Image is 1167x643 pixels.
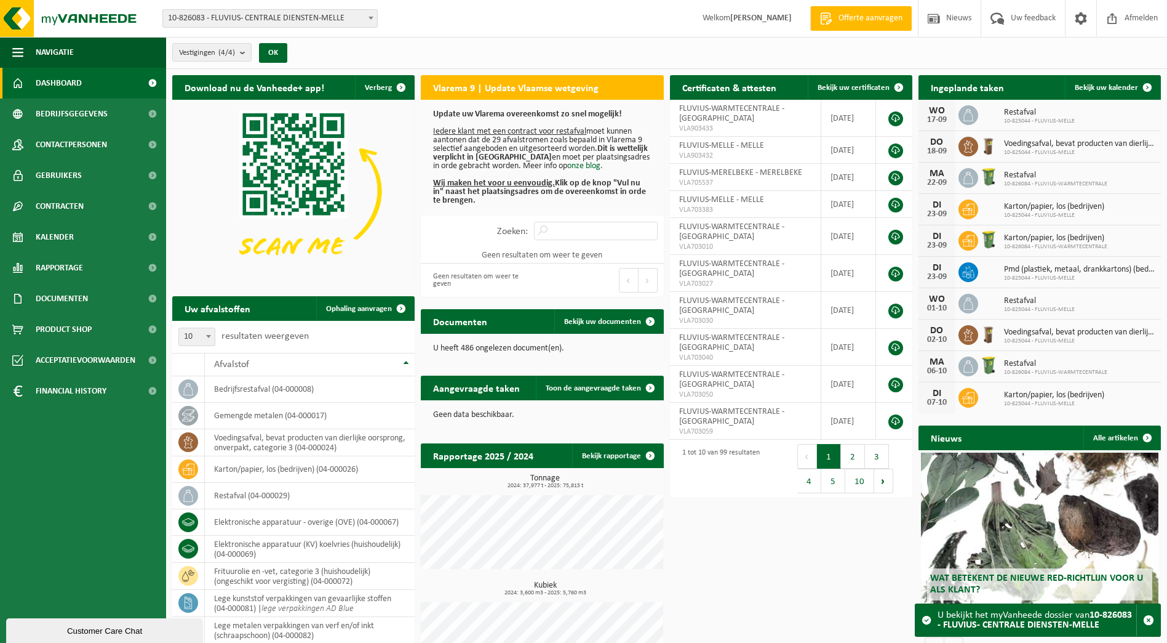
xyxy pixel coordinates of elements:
h2: Vlarema 9 | Update Vlaamse wetgeving [421,75,611,99]
div: DI [925,263,949,273]
span: VLA903433 [679,124,812,134]
h3: Tonnage [427,474,663,489]
b: Dit is wettelijk verplicht in [GEOGRAPHIC_DATA] [433,144,648,162]
div: DI [925,389,949,398]
div: DO [925,326,949,336]
h3: Kubiek [427,581,663,596]
span: Gebruikers [36,160,82,191]
span: 10 [179,328,215,346]
td: karton/papier, los (bedrijven) (04-000026) [205,456,415,483]
span: VLA703383 [679,205,812,215]
div: Geen resultaten om weer te geven [427,267,536,294]
span: Vestigingen [179,44,235,62]
span: FLUVIUS-WARMTECENTRALE - [GEOGRAPHIC_DATA] [679,333,784,352]
count: (4/4) [218,49,235,57]
span: 10 [178,328,215,346]
span: FLUVIUS-MERELBEKE - MERELBEKE [679,168,802,177]
span: Navigatie [36,37,74,68]
td: voedingsafval, bevat producten van dierlijke oorsprong, onverpakt, categorie 3 (04-000024) [205,429,415,456]
td: [DATE] [821,218,876,255]
span: Pmd (plastiek, metaal, drankkartons) (bedrijven) [1004,265,1155,275]
a: Bekijk rapportage [572,443,663,468]
span: 2024: 37,977 t - 2025: 75,815 t [427,483,663,489]
td: elektronische apparatuur - overige (OVE) (04-000067) [205,509,415,536]
a: Bekijk uw certificaten [808,75,911,100]
img: WB-0240-HPE-GN-50 [978,229,999,250]
h2: Uw afvalstoffen [172,296,263,320]
span: 10-825044 - FLUVIUS-MELLE [1004,306,1075,313]
button: 4 [797,469,821,493]
strong: [PERSON_NAME] [730,14,792,23]
span: Restafval [1004,359,1107,369]
td: [DATE] [821,100,876,137]
h2: Aangevraagde taken [421,376,532,400]
span: FLUVIUS-WARMTECENTRALE - [GEOGRAPHIC_DATA] [679,407,784,426]
td: [DATE] [821,292,876,329]
span: 10-826083 - FLUVIUS- CENTRALE DIENSTEN-MELLE [162,9,378,28]
span: 10-825044 - FLUVIUS-MELLE [1004,275,1155,282]
span: VLA705537 [679,178,812,188]
span: Offerte aanvragen [835,12,906,25]
td: [DATE] [821,164,876,191]
button: Next [874,469,893,493]
span: 10-826084 - FLUVIUS-WARMTECENTRALE [1004,243,1107,251]
span: FLUVIUS-WARMTECENTRALE - [GEOGRAPHIC_DATA] [679,296,784,315]
img: WB-0140-HPE-BN-01 [978,135,999,156]
td: frituurolie en -vet, categorie 3 (huishoudelijk) (ongeschikt voor vergisting) (04-000072) [205,563,415,590]
span: Voedingsafval, bevat producten van dierlijke oorsprong, onverpakt, categorie 3 [1004,139,1155,149]
span: Rapportage [36,253,83,283]
span: Dashboard [36,68,82,99]
a: Bekijk uw documenten [554,309,663,334]
label: resultaten weergeven [221,331,309,341]
span: Verberg [365,84,392,92]
div: 02-10 [925,336,949,344]
button: 5 [821,469,845,493]
button: Next [639,268,658,293]
b: Klik op de knop "Vul nu in" naast het plaatsingsadres om de overeenkomst in orde te brengen. [433,179,646,205]
label: Zoeken: [497,227,528,237]
h2: Download nu de Vanheede+ app! [172,75,337,99]
td: [DATE] [821,329,876,366]
p: U heeft 486 ongelezen document(en). [433,344,651,353]
div: WO [925,106,949,116]
span: 2024: 3,600 m3 - 2025: 5,760 m3 [427,590,663,596]
span: Restafval [1004,171,1107,180]
td: bedrijfsrestafval (04-000008) [205,376,415,403]
h2: Certificaten & attesten [670,75,789,99]
span: Bekijk uw kalender [1075,84,1138,92]
div: MA [925,169,949,179]
div: DO [925,137,949,147]
p: Geen data beschikbaar. [433,411,651,419]
span: VLA903432 [679,151,812,161]
button: Vestigingen(4/4) [172,43,252,62]
div: 01-10 [925,304,949,313]
td: [DATE] [821,366,876,403]
strong: 10-826083 - FLUVIUS- CENTRALE DIENSTEN-MELLE [938,610,1132,630]
a: Wat betekent de nieuwe RED-richtlijn voor u als klant? [921,453,1158,607]
span: 10-825044 - FLUVIUS-MELLE [1004,400,1104,408]
span: Financial History [36,376,106,406]
span: Restafval [1004,296,1075,306]
div: 06-10 [925,367,949,376]
div: DI [925,232,949,241]
a: Bekijk uw kalender [1065,75,1160,100]
i: lege verpakkingen AD Blue [261,604,354,613]
span: Contactpersonen [36,129,107,160]
span: VLA703030 [679,316,812,326]
button: Previous [619,268,639,293]
td: elektronische apparatuur (KV) koelvries (huishoudelijk) (04-000069) [205,536,415,563]
span: Contracten [36,191,84,222]
a: Ophaling aanvragen [316,296,413,321]
h2: Rapportage 2025 / 2024 [421,443,546,467]
button: 3 [865,444,889,469]
div: 1 tot 10 van 99 resultaten [676,443,760,495]
span: FLUVIUS-WARMTECENTRALE - [GEOGRAPHIC_DATA] [679,370,784,389]
span: FLUVIUS-WARMTECENTRALE - [GEOGRAPHIC_DATA] [679,259,784,278]
span: 10-825044 - FLUVIUS-MELLE [1004,149,1155,156]
b: Update uw Vlarema overeenkomst zo snel mogelijk! [433,110,622,119]
p: moet kunnen aantonen dat de 29 afvalstromen zoals bepaald in Vlarema 9 selectief aangeboden en ui... [433,110,651,205]
span: 10-825044 - FLUVIUS-MELLE [1004,212,1104,219]
button: 1 [817,444,841,469]
button: Previous [797,444,817,469]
